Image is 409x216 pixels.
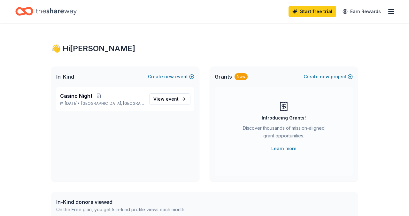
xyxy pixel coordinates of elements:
[153,95,179,103] span: View
[215,73,232,81] span: Grants
[15,4,77,19] a: Home
[235,73,248,80] div: New
[304,73,353,81] button: Createnewproject
[320,73,329,81] span: new
[289,6,336,17] a: Start free trial
[56,73,74,81] span: In-Kind
[56,206,185,213] div: On the Free plan, you get 5 in-kind profile views each month.
[166,96,179,102] span: event
[56,198,185,206] div: In-Kind donors viewed
[339,6,385,17] a: Earn Rewards
[164,73,174,81] span: new
[240,124,327,142] div: Discover thousands of mission-aligned grant opportunities.
[51,43,358,54] div: 👋 Hi [PERSON_NAME]
[148,73,194,81] button: Createnewevent
[60,92,92,100] span: Casino Night
[262,114,306,122] div: Introducing Grants!
[60,101,144,106] p: [DATE] •
[81,101,144,106] span: [GEOGRAPHIC_DATA], [GEOGRAPHIC_DATA]
[271,145,297,152] a: Learn more
[149,93,190,105] a: View event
